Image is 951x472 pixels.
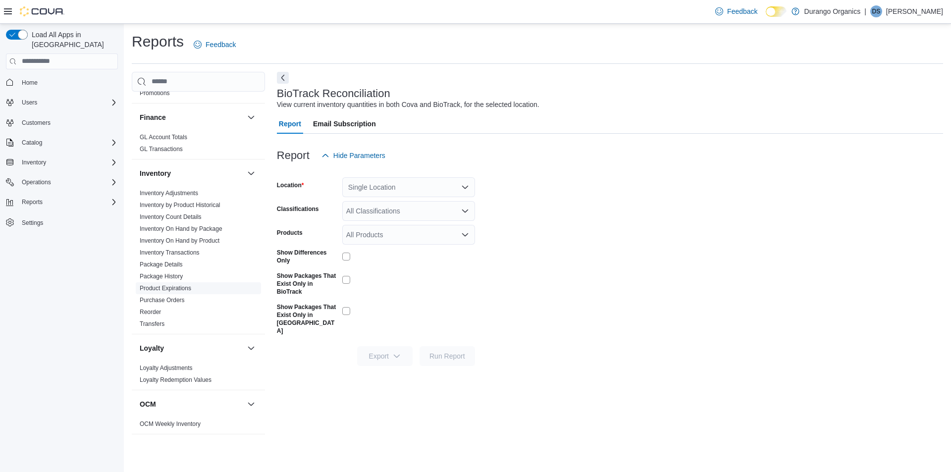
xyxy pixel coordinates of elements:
[277,100,539,110] div: View current inventory quantities in both Cova and BioTrack, for the selected location.
[140,285,191,292] a: Product Expirations
[140,189,198,197] span: Inventory Adjustments
[864,5,866,17] p: |
[277,272,338,296] label: Show Packages That Exist Only in BioTrack
[140,249,200,257] span: Inventory Transactions
[132,32,184,52] h1: Reports
[140,399,156,409] h3: OCM
[313,114,376,134] span: Email Subscription
[277,88,390,100] h3: BioTrack Reconciliation
[277,181,304,189] label: Location
[140,309,161,315] a: Reorder
[140,213,202,221] span: Inventory Count Details
[18,157,50,168] button: Inventory
[279,114,301,134] span: Report
[140,284,191,292] span: Product Expirations
[245,111,257,123] button: Finance
[363,346,407,366] span: Export
[140,343,164,353] h3: Loyalty
[140,146,183,153] a: GL Transactions
[2,156,122,169] button: Inventory
[22,178,51,186] span: Operations
[140,364,193,372] span: Loyalty Adjustments
[18,196,118,208] span: Reports
[140,365,193,371] a: Loyalty Adjustments
[461,183,469,191] button: Open list of options
[206,40,236,50] span: Feedback
[18,196,47,208] button: Reports
[140,201,220,209] span: Inventory by Product Historical
[140,145,183,153] span: GL Transactions
[22,158,46,166] span: Inventory
[22,119,51,127] span: Customers
[245,342,257,354] button: Loyalty
[277,72,289,84] button: Next
[190,35,240,54] a: Feedback
[357,346,413,366] button: Export
[140,202,220,209] a: Inventory by Product Historical
[140,112,166,122] h3: Finance
[140,112,243,122] button: Finance
[18,157,118,168] span: Inventory
[277,303,338,335] label: Show Packages That Exist Only in [GEOGRAPHIC_DATA]
[140,133,187,141] span: GL Account Totals
[2,96,122,109] button: Users
[22,139,42,147] span: Catalog
[140,399,243,409] button: OCM
[2,115,122,130] button: Customers
[333,151,385,160] span: Hide Parameters
[277,205,319,213] label: Classifications
[872,5,881,17] span: DS
[420,346,475,366] button: Run Report
[140,420,201,428] span: OCM Weekly Inventory
[140,420,201,427] a: OCM Weekly Inventory
[140,297,185,304] a: Purchase Orders
[22,219,43,227] span: Settings
[277,249,338,264] label: Show Differences Only
[22,99,37,106] span: Users
[140,90,170,97] a: Promotions
[140,272,183,280] span: Package History
[140,168,243,178] button: Inventory
[727,6,757,16] span: Feedback
[245,398,257,410] button: OCM
[18,117,54,129] a: Customers
[140,296,185,304] span: Purchase Orders
[18,116,118,129] span: Customers
[766,6,787,17] input: Dark Mode
[22,198,43,206] span: Reports
[20,6,64,16] img: Cova
[461,207,469,215] button: Open list of options
[28,30,118,50] span: Load All Apps in [GEOGRAPHIC_DATA]
[140,225,222,232] a: Inventory On Hand by Package
[140,134,187,141] a: GL Account Totals
[132,131,265,159] div: Finance
[140,249,200,256] a: Inventory Transactions
[277,229,303,237] label: Products
[18,137,118,149] span: Catalog
[2,175,122,189] button: Operations
[429,351,465,361] span: Run Report
[18,176,55,188] button: Operations
[6,71,118,256] nav: Complex example
[804,5,861,17] p: Durango Organics
[711,1,761,21] a: Feedback
[18,137,46,149] button: Catalog
[140,213,202,220] a: Inventory Count Details
[2,136,122,150] button: Catalog
[140,320,164,327] a: Transfers
[140,89,170,97] span: Promotions
[140,261,183,268] span: Package Details
[140,343,243,353] button: Loyalty
[2,195,122,209] button: Reports
[18,176,118,188] span: Operations
[140,376,211,384] span: Loyalty Redemption Values
[140,308,161,316] span: Reorder
[317,146,389,165] button: Hide Parameters
[140,237,219,245] span: Inventory On Hand by Product
[870,5,882,17] div: Devon Smith
[18,76,118,89] span: Home
[140,237,219,244] a: Inventory On Hand by Product
[18,216,118,228] span: Settings
[140,190,198,197] a: Inventory Adjustments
